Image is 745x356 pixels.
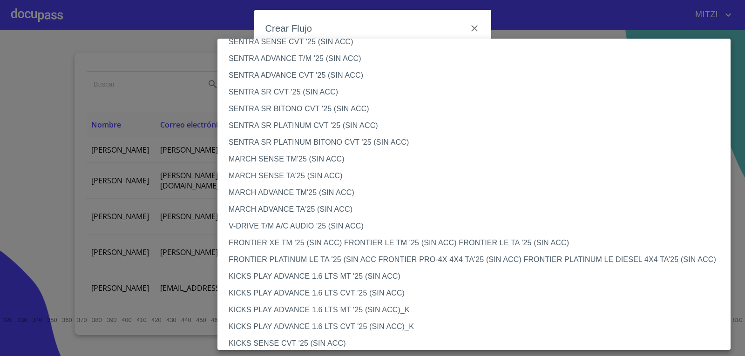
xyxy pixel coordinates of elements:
[217,184,738,201] li: MARCH ADVANCE TM'25 (SIN ACC)
[217,151,738,168] li: MARCH SENSE TM'25 (SIN ACC)
[217,302,738,318] li: KICKS PLAY ADVANCE 1.6 LTS MT '25 (SIN ACC)_K
[217,285,738,302] li: KICKS PLAY ADVANCE 1.6 LTS CVT '25 (SIN ACC)
[217,134,738,151] li: SENTRA SR PLATINUM BITONO CVT '25 (SIN ACC)
[217,34,738,50] li: SENTRA SENSE CVT '25 (SIN ACC)
[217,268,738,285] li: KICKS PLAY ADVANCE 1.6 LTS MT '25 (SIN ACC)
[217,201,738,218] li: MARCH ADVANCE TA'25 (SIN ACC)
[217,50,738,67] li: SENTRA ADVANCE T/M '25 (SIN ACC)
[217,84,738,101] li: SENTRA SR CVT '25 (SIN ACC)
[217,335,738,352] li: KICKS SENSE CVT '25 (SIN ACC)
[217,67,738,84] li: SENTRA ADVANCE CVT '25 (SIN ACC)
[217,218,738,235] li: V-DRIVE T/M A/C AUDIO '25 (SIN ACC)
[217,117,738,134] li: SENTRA SR PLATINUM CVT '25 (SIN ACC)
[217,318,738,335] li: KICKS PLAY ADVANCE 1.6 LTS CVT '25 (SIN ACC)_K
[217,235,738,251] li: FRONTIER XE TM '25 (SIN ACC) FRONTIER LE TM '25 (SIN ACC) FRONTIER LE TA '25 (SIN ACC)
[217,251,738,268] li: FRONTIER PLATINUM LE TA '25 (SIN ACC FRONTIER PRO-4X 4X4 TA'25 (SIN ACC) FRONTIER PLATINUM LE DIE...
[217,168,738,184] li: MARCH SENSE TA'25 (SIN ACC)
[217,101,738,117] li: SENTRA SR BITONO CVT '25 (SIN ACC)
